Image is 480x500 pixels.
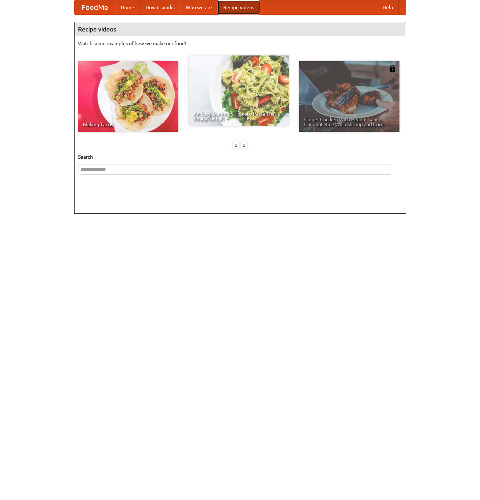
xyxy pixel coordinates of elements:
a: Who we are [180,0,218,14]
a: Home [115,0,140,14]
a: FoodMe [75,0,115,14]
a: How it works [140,0,180,14]
a: Making Tacos [78,61,178,132]
div: » [241,141,247,150]
a: An Easy, Summery Tomato Pasta That's Ready for Fall [189,55,289,126]
h4: Recipe videos [75,22,406,36]
span: An Easy, Summery Tomato Pasta That's Ready for Fall [194,111,284,121]
a: Help [377,0,399,14]
img: 483408.png [389,65,396,72]
div: « [233,141,239,150]
p: Watch some examples of how we make our food! [78,40,402,47]
span: Making Tacos [83,122,173,127]
a: Recipe videos [218,0,260,14]
h5: Search [78,153,402,160]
